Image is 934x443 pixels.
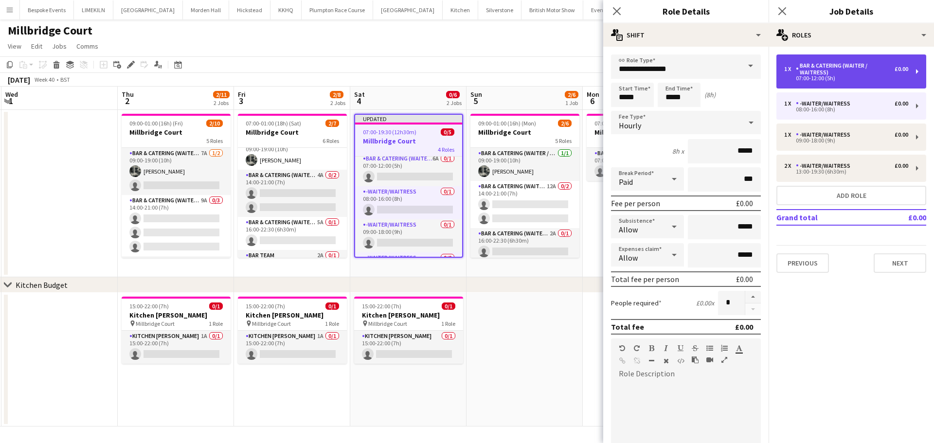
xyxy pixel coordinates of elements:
app-job-card: 09:00-01:00 (16h) (Mon)2/6Millbridge Court5 RolesBar & Catering (Waiter / waitress)1/109:00-19:00... [470,114,579,258]
span: 6 [585,95,599,106]
h3: Kitchen [PERSON_NAME] [122,311,231,319]
button: Hickstead [229,0,270,19]
div: £0.00 [895,131,908,138]
h1: Millbridge Court [8,23,92,38]
span: 15:00-22:00 (7h) [129,302,169,310]
span: Hourly [619,121,641,130]
span: 09:00-01:00 (16h) (Fri) [129,120,183,127]
span: Sat [354,90,365,99]
a: Comms [72,40,102,53]
div: £0.00 [895,162,908,169]
div: Total fee [611,322,644,332]
span: 07:00-19:30 (12h30m) [363,128,416,136]
div: 8h x [672,147,684,156]
span: 4 [353,95,365,106]
button: Add role [776,186,926,205]
button: Morden Hall [183,0,229,19]
span: 3 [236,95,246,106]
div: 2 Jobs [214,99,229,106]
div: Updated [355,115,462,123]
button: Paste as plain text [692,356,699,364]
td: Grand total [776,210,880,225]
button: Bespoke Events [20,0,74,19]
app-job-card: 15:00-22:00 (7h)0/1Kitchen [PERSON_NAME] Millbridge Court1 RoleKitchen [PERSON_NAME]1A0/115:00-22... [122,297,231,364]
td: £0.00 [880,210,926,225]
div: £0.00 [895,100,908,107]
span: Millbridge Court [368,320,407,327]
app-card-role: Bar & Catering (Waiter / waitress)12A0/214:00-21:00 (7h) [470,181,579,228]
app-card-role: -Waiter/Waitress0/108:00-16:00 (8h) [355,186,462,219]
div: -Waiter/Waitress [796,100,854,107]
a: Edit [27,40,46,53]
button: Previous [776,253,829,273]
span: 07:00-01:00 (18h) (Sat) [246,120,301,127]
app-job-card: 09:00-01:00 (16h) (Fri)2/10Millbridge Court5 RolesBar & Catering (Waiter / waitress)7A1/209:00-19... [122,114,231,258]
span: Comms [76,42,98,51]
span: Mon [587,90,599,99]
span: 15:00-22:00 (7h) [246,302,285,310]
span: Thu [122,90,134,99]
div: Fee per person [611,198,660,208]
button: Clear Formatting [663,357,669,365]
app-card-role: Bar & Catering (Waiter / waitress)1/109:00-19:00 (10h)[PERSON_NAME] [238,137,347,170]
button: Silverstone [478,0,521,19]
div: 13:00-19:30 (6h30m) [784,169,908,174]
app-card-role: Bar & Catering (Waiter / waitress)5A0/116:00-22:30 (6h30m) [238,217,347,250]
app-job-card: 15:00-22:00 (7h)0/1Kitchen [PERSON_NAME] Millbridge Court1 RoleKitchen [PERSON_NAME]1A0/115:00-22... [238,297,347,364]
span: 2/6 [565,91,578,98]
span: Edit [31,42,42,51]
div: 2 Jobs [447,99,462,106]
div: 1 x [784,100,796,107]
div: 2 x [784,162,796,169]
div: 1 Job [565,99,578,106]
span: Wed [5,90,18,99]
span: 2/6 [558,120,572,127]
span: 5 [469,95,482,106]
app-card-role: Kitchen [PERSON_NAME]0/115:00-22:00 (7h) [354,331,463,364]
div: 1 x [784,66,796,72]
span: Week 40 [32,76,56,83]
button: Undo [619,344,626,352]
span: 07:00-12:00 (5h) [594,120,634,127]
span: 5 Roles [206,137,223,144]
span: 0/1 [325,302,339,310]
button: Fullscreen [721,356,728,364]
app-card-role: Bar & Catering (Waiter / waitress)9A0/314:00-21:00 (7h) [122,195,231,256]
div: 07:00-12:00 (5h) [784,76,908,81]
span: 2/11 [213,91,230,98]
span: 6 Roles [323,137,339,144]
h3: Role Details [603,5,769,18]
div: Shift [603,23,769,47]
button: Kitchen [443,0,478,19]
button: KKHQ [270,0,302,19]
label: People required [611,299,662,307]
app-card-role: Kitchen [PERSON_NAME]1A0/115:00-22:00 (7h) [238,331,347,364]
span: Paid [619,177,633,187]
div: 07:00-12:00 (5h)0/1Millbridge Court1 RoleBar & Catering (Waiter / waitress)2A0/107:00-12:00 (5h) [587,114,696,181]
app-card-role: Bar & Catering (Waiter / waitress)6A0/107:00-12:00 (5h) [355,153,462,186]
span: 0/1 [209,302,223,310]
span: 0/1 [442,302,455,310]
app-card-role: Bar & Catering (Waiter / waitress)2A0/116:00-22:30 (6h30m) [470,228,579,261]
span: 2/10 [206,120,223,127]
h3: Millbridge Court [355,137,462,145]
h3: Millbridge Court [122,128,231,137]
button: Italic [663,344,669,352]
span: 5 Roles [555,137,572,144]
div: [DATE] [8,75,30,85]
app-job-card: 15:00-22:00 (7h)0/1Kitchen [PERSON_NAME] Millbridge Court1 RoleKitchen [PERSON_NAME]0/115:00-22:0... [354,297,463,364]
div: (8h) [704,90,716,99]
span: 1 Role [209,320,223,327]
div: Bar & Catering (Waiter / waitress) [796,62,895,76]
div: £0.00 [895,66,908,72]
button: Increase [745,291,761,303]
app-job-card: 07:00-01:00 (18h) (Sat)2/7Millbridge Court6 Roles07:00-16:00 (9h) Bar & Catering (Waiter / waitre... [238,114,347,258]
button: Horizontal Line [648,357,655,365]
button: Insert video [706,356,713,364]
button: LIMEKILN [74,0,113,19]
app-card-role: Bar Team2A0/1 [238,250,347,283]
h3: Job Details [769,5,934,18]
